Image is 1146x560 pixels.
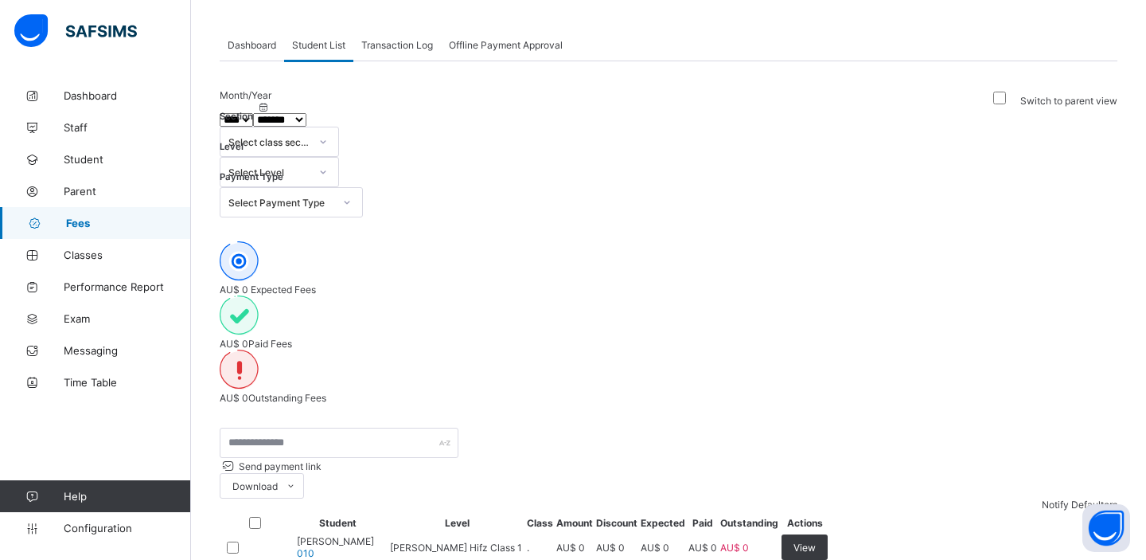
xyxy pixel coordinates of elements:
[64,249,191,261] span: Classes
[64,376,191,389] span: Time Table
[228,197,333,209] div: Select Payment Type
[720,542,749,554] span: AU$ 0
[719,514,779,532] th: Outstanding
[640,514,686,532] th: Expected
[228,39,276,51] span: Dashboard
[220,350,259,390] img: outstanding-1.146d663e52f09953f639664a84e30106.svg
[64,522,190,535] span: Configuration
[64,312,191,325] span: Exam
[781,514,828,532] th: Actions
[64,490,190,503] span: Help
[556,542,585,554] span: AU$ 0
[64,153,191,166] span: Student
[688,542,717,554] span: AU$ 0
[220,171,283,182] span: Payment Type
[220,392,248,404] span: AU$ 0
[688,514,718,532] th: Paid
[297,535,374,547] span: [PERSON_NAME]
[66,217,191,229] span: Fees
[793,542,816,554] span: View
[595,514,638,532] th: Discount
[1082,504,1130,552] button: Open asap
[220,241,259,281] img: expected-1.03dd87d44185fb6c27cc9b2570c10499.svg
[64,89,191,102] span: Dashboard
[220,338,248,350] span: AU$ 0
[64,344,191,357] span: Messaging
[596,542,625,554] span: AU$ 0
[297,547,314,559] span: 010
[251,284,316,296] span: Expected Fees
[228,166,310,178] div: Select Level
[248,338,292,350] span: Paid Fees
[228,136,310,148] div: Select class section
[1020,95,1117,107] label: Switch to parent view
[361,39,433,51] span: Transaction Log
[449,39,563,51] span: Offline Payment Approval
[232,480,278,492] span: Download
[220,141,244,152] span: Level
[527,542,529,554] span: .
[248,392,326,404] span: Outstanding Fees
[389,514,524,532] th: Level
[390,542,522,554] span: [PERSON_NAME] Hifz Class 1
[555,514,594,532] th: Amount
[220,111,253,122] span: Section
[64,280,191,293] span: Performance Report
[236,460,322,472] span: Send payment link
[14,14,137,48] img: safsims
[292,39,345,51] span: Student List
[526,514,554,532] th: Class
[220,284,248,296] span: AU$ 0
[220,296,259,335] img: paid-1.3eb1404cbcb1d3b736510a26bbfa3ccb.svg
[220,89,271,101] span: Month/Year
[288,514,388,532] th: Student
[64,121,191,134] span: Staff
[641,542,669,554] span: AU$ 0
[64,185,191,198] span: Parent
[1042,499,1117,511] span: Notify Defaulters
